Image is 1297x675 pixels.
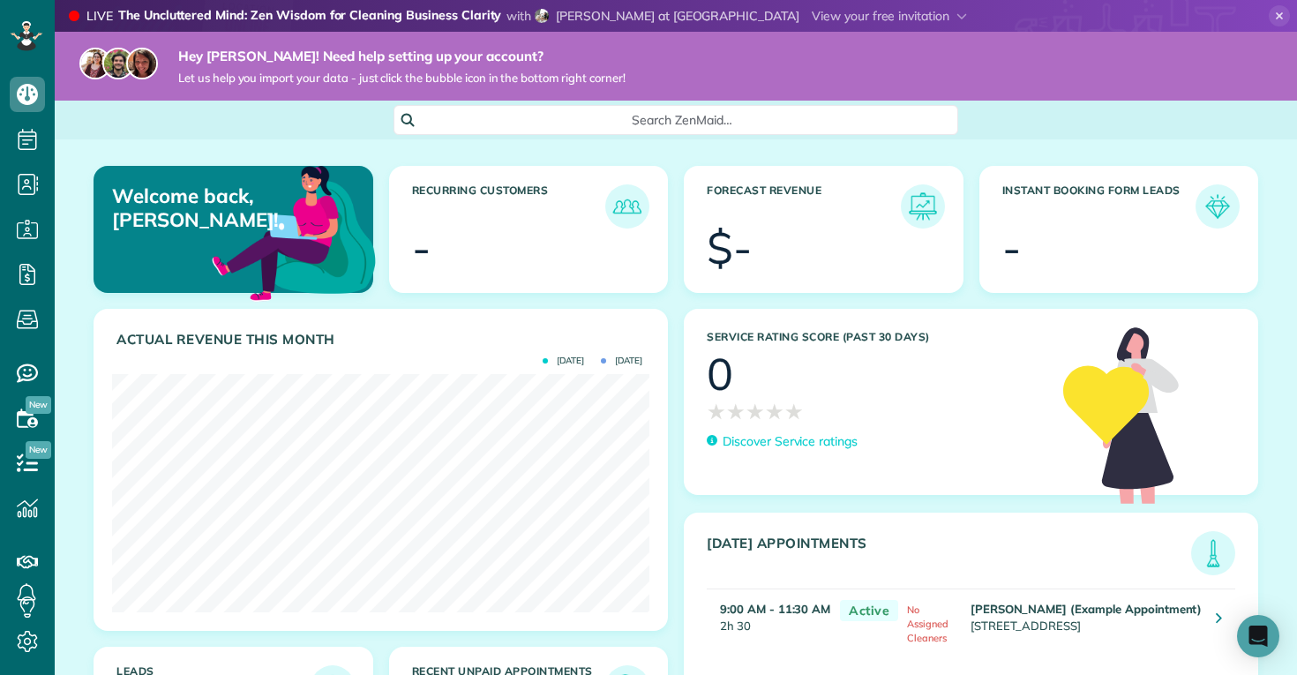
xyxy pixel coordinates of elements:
[112,184,281,231] p: Welcome back, [PERSON_NAME]!
[840,600,898,622] span: Active
[26,396,51,414] span: New
[543,356,584,365] span: [DATE]
[102,48,134,79] img: jorge-587dff0eeaa6aab1f244e6dc62b8924c3b6ad411094392a53c71c6c4a576187d.jpg
[601,356,642,365] span: [DATE]
[784,396,804,427] span: ★
[707,396,726,427] span: ★
[966,589,1203,652] td: [STREET_ADDRESS]
[1200,189,1235,224] img: icon_form_leads-04211a6a04a5b2264e4ee56bc0799ec3eb69b7e499cbb523a139df1d13a81ae0.png
[535,9,549,23] img: christopher-schwab-29091e4eba4e788f5ba351c90c880aed8bbef1dcb908311a8d233553be1afbba.jpg
[907,604,948,644] span: No Assigned Cleaners
[1196,536,1231,571] img: icon_todays_appointments-901f7ab196bb0bea1936b74009e4eb5ffbc2d2711fa7634e0d609ed5ef32b18b.png
[707,331,1046,343] h3: Service Rating score (past 30 days)
[118,7,502,26] strong: The Uncluttered Mind: Zen Wisdom for Cleaning Business Clarity
[556,8,799,24] span: [PERSON_NAME] at [GEOGRAPHIC_DATA]
[905,189,941,224] img: icon_forecast_revenue-8c13a41c7ed35a8dcfafea3cbb826a0462acb37728057bba2d056411b612bbbe.png
[707,352,733,396] div: 0
[178,48,626,65] strong: Hey [PERSON_NAME]! Need help setting up your account?
[1237,615,1279,657] div: Open Intercom Messenger
[126,48,158,79] img: michelle-19f622bdf1676172e81f8f8fba1fb50e276960ebfe0243fe18214015130c80e4.jpg
[79,48,111,79] img: maria-72a9807cf96188c08ef61303f053569d2e2a8a1cde33d635c8a3ac13582a053d.jpg
[720,602,830,616] strong: 9:00 AM - 11:30 AM
[178,71,626,86] span: Let us help you import your data - just click the bubble icon in the bottom right corner!
[707,226,752,270] div: $-
[723,432,858,451] p: Discover Service ratings
[412,184,606,229] h3: Recurring Customers
[707,536,1191,575] h3: [DATE] Appointments
[765,396,784,427] span: ★
[1002,226,1021,270] div: -
[726,396,746,427] span: ★
[116,332,649,348] h3: Actual Revenue this month
[208,146,379,317] img: dashboard_welcome-42a62b7d889689a78055ac9021e634bf52bae3f8056760290aed330b23ab8690.png
[506,8,531,24] span: with
[1002,184,1196,229] h3: Instant Booking Form Leads
[610,189,645,224] img: icon_recurring_customers-cf858462ba22bcd05b5a5880d41d6543d210077de5bb9ebc9590e49fd87d84ed.png
[746,396,765,427] span: ★
[707,184,901,229] h3: Forecast Revenue
[26,441,51,459] span: New
[707,432,858,451] a: Discover Service ratings
[971,602,1203,616] strong: [PERSON_NAME] (Example Appointment)
[412,226,431,270] div: -
[707,589,831,652] td: 2h 30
